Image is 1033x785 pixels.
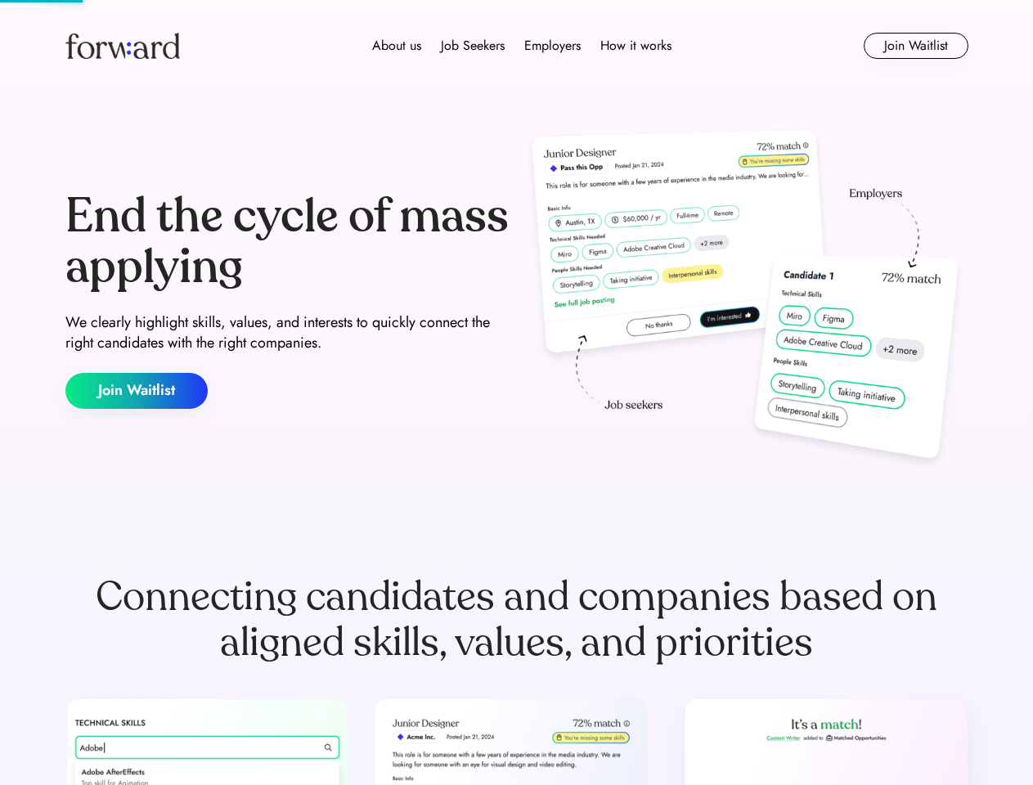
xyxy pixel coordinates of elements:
div: Job Seekers [441,36,505,56]
div: Employers [524,36,581,56]
div: We clearly highlight skills, values, and interests to quickly connect the right candidates with t... [65,312,510,353]
div: End the cycle of mass applying [65,191,510,292]
div: About us [372,36,421,56]
div: How it works [600,36,671,56]
img: Forward logo [65,33,180,59]
button: Join Waitlist [864,33,968,59]
button: Join Waitlist [65,373,208,409]
div: Connecting candidates and companies based on aligned skills, values, and priorities [65,574,968,666]
img: hero-image.png [523,124,968,476]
